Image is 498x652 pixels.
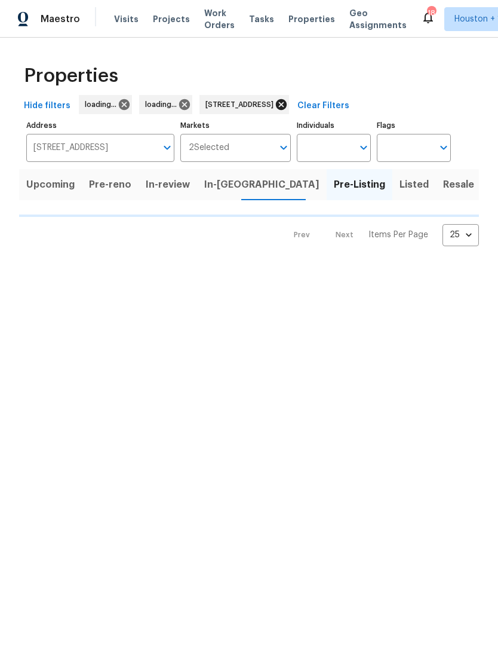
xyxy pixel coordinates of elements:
[79,95,132,114] div: loading...
[349,7,407,31] span: Geo Assignments
[368,229,428,241] p: Items Per Page
[41,13,80,25] span: Maestro
[146,176,190,193] span: In-review
[85,99,121,111] span: loading...
[443,176,474,193] span: Resale
[377,122,451,129] label: Flags
[204,176,319,193] span: In-[GEOGRAPHIC_DATA]
[297,99,349,114] span: Clear Filters
[399,176,429,193] span: Listed
[293,95,354,117] button: Clear Filters
[355,139,372,156] button: Open
[19,95,75,117] button: Hide filters
[297,122,371,129] label: Individuals
[435,139,452,156] button: Open
[189,143,229,153] span: 2 Selected
[139,95,192,114] div: loading...
[199,95,289,114] div: [STREET_ADDRESS]
[153,13,190,25] span: Projects
[89,176,131,193] span: Pre-reno
[288,13,335,25] span: Properties
[205,99,278,111] span: [STREET_ADDRESS]
[114,13,139,25] span: Visits
[282,224,479,246] nav: Pagination Navigation
[145,99,182,111] span: loading...
[26,176,75,193] span: Upcoming
[442,219,479,250] div: 25
[427,7,435,19] div: 18
[180,122,291,129] label: Markets
[275,139,292,156] button: Open
[24,99,70,114] span: Hide filters
[159,139,176,156] button: Open
[249,15,274,23] span: Tasks
[204,7,235,31] span: Work Orders
[24,70,118,82] span: Properties
[26,122,174,129] label: Address
[334,176,385,193] span: Pre-Listing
